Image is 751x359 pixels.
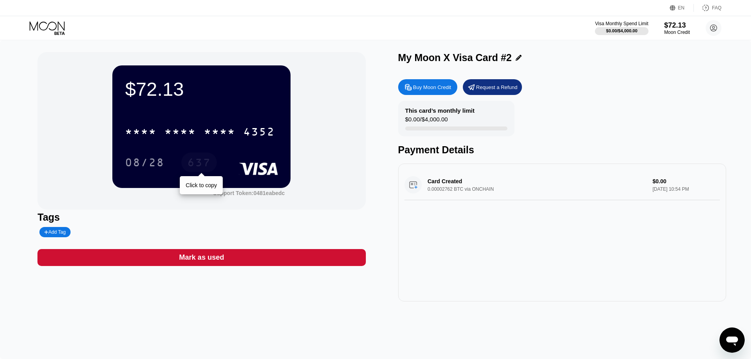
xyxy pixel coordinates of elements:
div: $72.13Moon Credit [664,21,690,35]
div: $72.13 [664,21,690,30]
div: Add Tag [39,227,70,237]
div: Tags [37,212,365,223]
div: $72.13 [125,78,278,100]
div: Moon Credit [664,30,690,35]
div: Visa Monthly Spend Limit$0.00/$4,000.00 [595,21,648,35]
div: Support Token:0481eabedc [213,190,285,196]
div: Click to copy [186,182,217,188]
div: Request a Refund [476,84,518,91]
div: FAQ [712,5,721,11]
div: 08/28 [119,153,170,172]
div: 637 [181,153,217,172]
div: My Moon X Visa Card #2 [398,52,512,63]
div: $0.00 / $4,000.00 [606,28,637,33]
div: Support Token: 0481eabedc [213,190,285,196]
div: Buy Moon Credit [398,79,457,95]
div: 637 [187,157,211,170]
div: EN [670,4,694,12]
div: This card’s monthly limit [405,107,475,114]
div: 4352 [243,126,275,139]
div: FAQ [694,4,721,12]
div: Payment Details [398,144,726,156]
div: Mark as used [37,249,365,266]
div: Buy Moon Credit [413,84,451,91]
div: Request a Refund [463,79,522,95]
div: 08/28 [125,157,164,170]
div: EN [678,5,685,11]
div: Add Tag [44,229,65,235]
div: Visa Monthly Spend Limit [595,21,648,26]
div: $0.00 / $4,000.00 [405,116,448,126]
div: Mark as used [179,253,224,262]
iframe: Schaltfläche zum Öffnen des Messaging-Fensters [719,327,745,353]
